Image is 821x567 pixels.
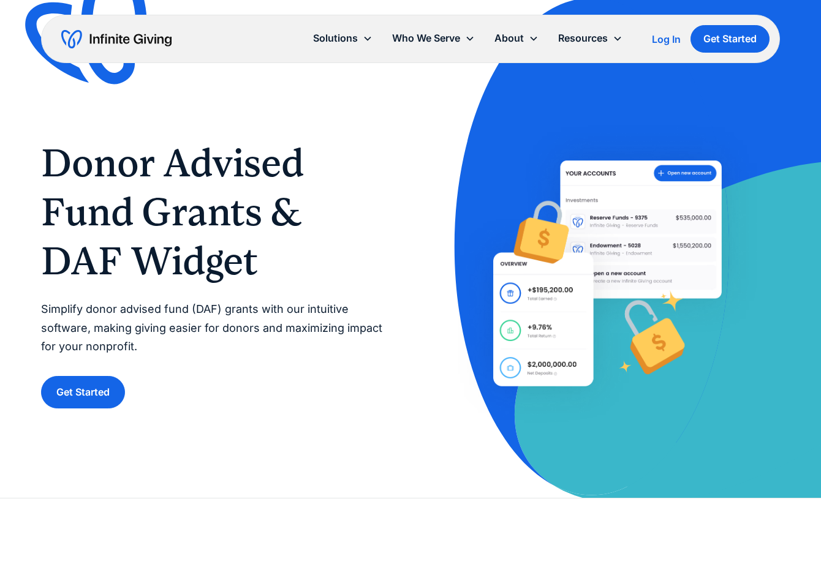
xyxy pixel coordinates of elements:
a: Get Started [690,25,770,53]
img: Help donors easily give DAF grants to your nonprofit with Infinite Giving’s Donor Advised Fund so... [450,118,765,429]
a: Log In [652,32,681,47]
div: About [494,30,524,47]
div: Resources [548,25,632,51]
div: Resources [558,30,608,47]
p: Simplify donor advised fund (DAF) grants with our intuitive software, making giving easier for do... [41,300,386,356]
a: Get Started [41,376,125,408]
div: Who We Serve [392,30,460,47]
div: Who We Serve [382,25,485,51]
a: home [61,29,172,49]
h1: Donor Advised Fund Grants & DAF Widget [41,138,386,285]
div: About [485,25,548,51]
div: Solutions [313,30,358,47]
div: Log In [652,34,681,44]
div: Solutions [303,25,382,51]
